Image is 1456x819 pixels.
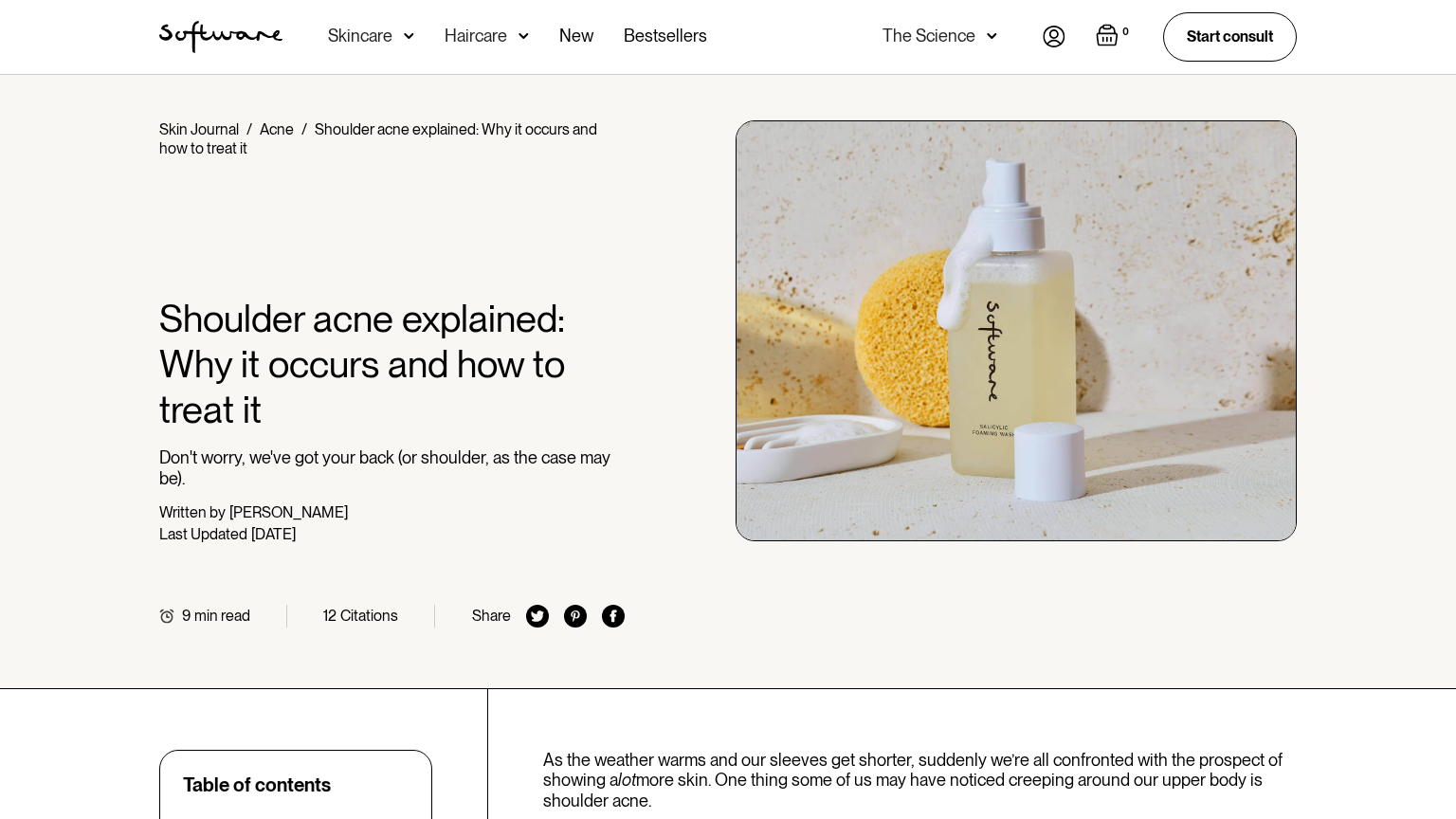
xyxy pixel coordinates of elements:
[404,27,414,45] img: arrow down
[323,607,337,625] div: 12
[543,750,1297,811] p: As the weather warms and our sleeves get shorter, suddenly we’re all confronted with the prospect...
[159,525,247,543] div: Last Updated
[159,447,625,488] p: Don't worry, we've got your back (or shoulder, as the case may be).
[182,607,191,625] div: 9
[159,21,282,53] a: home
[260,120,294,138] a: Acne
[564,605,587,628] img: pinterest icon
[1119,24,1133,41] div: 0
[194,607,250,625] div: min read
[159,296,625,432] h1: Shoulder acne explained: Why it occurs and how to treat it
[159,120,239,138] a: Skin Journal
[1096,24,1133,50] a: Open empty cart
[159,21,282,53] img: Software Logo
[1163,12,1297,61] a: Start consult
[328,27,392,45] div: Skincare
[987,27,997,45] img: arrow down
[602,605,625,628] img: facebook icon
[229,503,348,521] div: [PERSON_NAME]
[526,605,549,628] img: twitter icon
[340,607,398,625] div: Citations
[472,607,511,625] div: Share
[159,120,597,157] div: Shoulder acne explained: Why it occurs and how to treat it
[445,27,507,45] div: Haircare
[301,120,307,138] div: /
[246,120,252,138] div: /
[251,525,296,543] div: [DATE]
[159,503,226,521] div: Written by
[183,773,331,796] div: Table of contents
[519,27,529,45] img: arrow down
[883,27,975,45] div: The Science
[618,770,636,790] em: lot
